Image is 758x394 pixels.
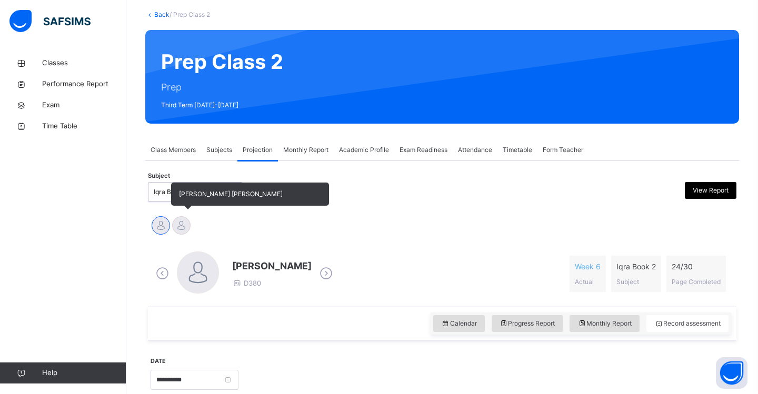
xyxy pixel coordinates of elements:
[503,145,532,155] span: Timetable
[206,145,232,155] span: Subjects
[232,259,312,273] span: [PERSON_NAME]
[42,121,126,132] span: Time Table
[9,10,91,32] img: safsims
[339,145,389,155] span: Academic Profile
[575,261,601,272] span: Week 6
[151,357,166,366] label: Date
[672,261,721,272] span: 24 / 30
[543,145,583,155] span: Form Teacher
[400,145,447,155] span: Exam Readiness
[232,279,261,287] span: D380
[441,319,477,328] span: Calendar
[169,11,210,18] span: / Prep Class 2
[616,278,639,286] span: Subject
[154,11,169,18] a: Back
[654,319,721,328] span: Record assessment
[458,145,492,155] span: Attendance
[616,261,656,272] span: Iqra Book 2
[42,100,126,110] span: Exam
[179,190,283,198] span: [PERSON_NAME] [PERSON_NAME]
[575,278,594,286] span: Actual
[42,58,126,68] span: Classes
[151,145,196,155] span: Class Members
[672,278,721,286] span: Page Completed
[577,319,632,328] span: Monthly Report
[283,145,328,155] span: Monthly Report
[693,186,729,195] span: View Report
[500,319,555,328] span: Progress Report
[42,79,126,89] span: Performance Report
[716,357,747,389] button: Open asap
[42,368,126,378] span: Help
[148,171,170,180] span: Subject
[243,145,273,155] span: Projection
